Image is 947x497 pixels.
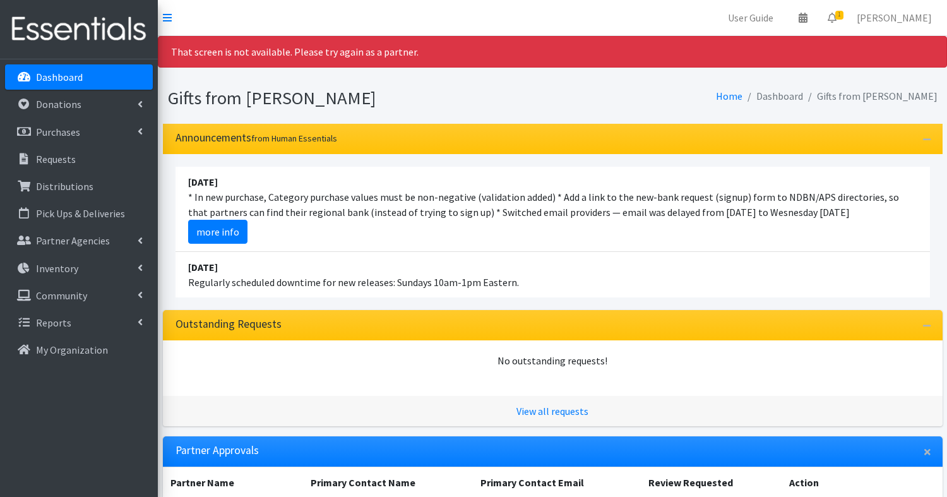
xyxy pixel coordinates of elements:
[36,153,76,165] p: Requests
[5,8,153,51] img: HumanEssentials
[36,207,125,220] p: Pick Ups & Deliveries
[176,318,282,331] h3: Outstanding Requests
[158,36,947,68] div: That screen is not available. Please try again as a partner.
[5,147,153,172] a: Requests
[5,92,153,117] a: Donations
[5,174,153,199] a: Distributions
[5,310,153,335] a: Reports
[803,87,938,105] li: Gifts from [PERSON_NAME]
[36,126,80,138] p: Purchases
[5,64,153,90] a: Dashboard
[716,90,742,102] a: Home
[251,133,337,144] small: from Human Essentials
[188,261,218,273] strong: [DATE]
[168,87,548,109] h1: Gifts from [PERSON_NAME]
[5,283,153,308] a: Community
[36,98,81,111] p: Donations
[5,201,153,226] a: Pick Ups & Deliveries
[818,5,847,30] a: 1
[188,176,218,188] strong: [DATE]
[5,228,153,253] a: Partner Agencies
[176,353,930,368] div: No outstanding requests!
[36,262,78,275] p: Inventory
[176,167,930,252] li: * In new purchase, Category purchase values must be non-negative (validation added) * Add a link ...
[516,405,588,417] a: View all requests
[36,234,110,247] p: Partner Agencies
[36,71,83,83] p: Dashboard
[847,5,942,30] a: [PERSON_NAME]
[5,119,153,145] a: Purchases
[176,252,930,297] li: Regularly scheduled downtime for new releases: Sundays 10am-1pm Eastern.
[36,180,93,193] p: Distributions
[188,220,247,244] a: more info
[36,344,108,356] p: My Organization
[5,256,153,281] a: Inventory
[718,5,783,30] a: User Guide
[36,316,71,329] p: Reports
[36,289,87,302] p: Community
[176,131,337,145] h3: Announcements
[176,444,259,457] h3: Partner Approvals
[5,337,153,362] a: My Organization
[742,87,803,105] li: Dashboard
[835,11,843,20] span: 1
